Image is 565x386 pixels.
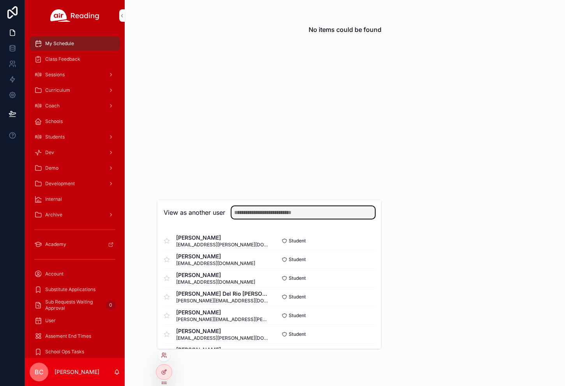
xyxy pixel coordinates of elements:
span: [EMAIL_ADDRESS][PERSON_NAME][DOMAIN_NAME] [176,335,269,341]
span: BC [35,367,44,377]
h2: No items could be found [309,25,381,34]
a: My Schedule [30,37,120,51]
span: Dev [45,149,54,156]
a: Sessions [30,68,120,82]
span: School Ops Tasks [45,349,84,355]
a: Archive [30,208,120,222]
div: 0 [106,300,115,310]
span: [PERSON_NAME] [176,253,255,260]
a: Account [30,267,120,281]
a: Class Feedback [30,52,120,66]
span: Student [289,275,306,281]
span: [PERSON_NAME] [176,309,269,316]
span: Schools [45,118,63,125]
span: [PERSON_NAME][EMAIL_ADDRESS][PERSON_NAME][DOMAIN_NAME] [176,316,269,323]
span: [PERSON_NAME] [176,327,269,335]
a: Curriculum [30,83,120,97]
span: Internal [45,196,62,202]
span: [PERSON_NAME][EMAIL_ADDRESS][DOMAIN_NAME] [176,298,269,304]
span: Assement End Times [45,333,91,339]
span: Development [45,181,75,187]
span: Class Feedback [45,56,80,62]
span: Archive [45,212,62,218]
span: [EMAIL_ADDRESS][DOMAIN_NAME] [176,260,255,267]
span: [PERSON_NAME] [176,346,269,354]
span: Curriculum [45,87,70,93]
span: Student [289,294,306,300]
span: Substitute Applications [45,286,95,293]
span: Student [289,256,306,263]
a: Sub Requests Waiting Approval0 [30,298,120,312]
span: My Schedule [45,40,74,47]
a: Students [30,130,120,144]
a: School Ops Tasks [30,345,120,359]
span: Students [45,134,65,140]
div: scrollable content [25,31,125,358]
h2: View as another user [164,208,225,217]
a: Assement End Times [30,329,120,343]
a: Development [30,177,120,191]
span: [PERSON_NAME] Del Rio [PERSON_NAME] [176,290,269,298]
span: Student [289,331,306,337]
img: App logo [50,9,99,22]
span: [EMAIL_ADDRESS][DOMAIN_NAME] [176,279,255,285]
a: Dev [30,146,120,160]
span: Sub Requests Waiting Approval [45,299,103,311]
span: [EMAIL_ADDRESS][PERSON_NAME][DOMAIN_NAME] [176,242,269,248]
span: User [45,318,56,324]
span: Account [45,271,64,277]
span: Demo [45,165,58,171]
a: Coach [30,99,120,113]
a: Academy [30,237,120,251]
p: [PERSON_NAME] [55,368,99,376]
span: Student [289,238,306,244]
a: Substitute Applications [30,282,120,297]
span: Coach [45,103,60,109]
a: User [30,314,120,328]
span: [PERSON_NAME] [176,271,255,279]
a: Internal [30,192,120,206]
span: [PERSON_NAME] [176,234,269,242]
a: Schools [30,114,120,128]
a: Demo [30,161,120,175]
span: Academy [45,241,66,247]
span: Student [289,312,306,319]
span: Sessions [45,72,65,78]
